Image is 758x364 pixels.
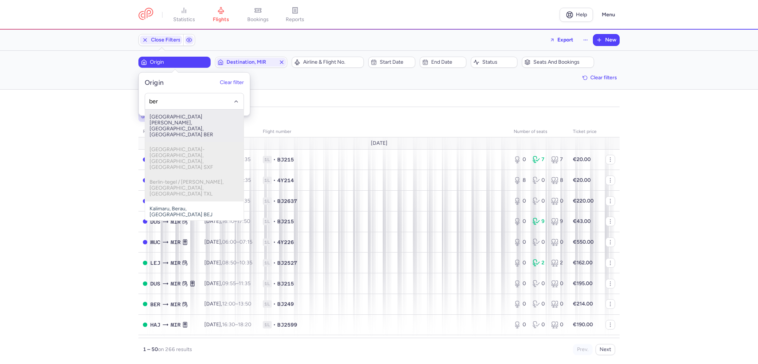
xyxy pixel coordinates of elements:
[514,238,527,246] div: 0
[171,280,181,288] span: Habib Bourguiba, Monastir, Tunisia
[573,239,594,245] strong: €550.00
[273,300,276,308] span: •
[150,280,160,288] span: DUS
[551,156,564,163] div: 7
[522,57,594,68] button: Seats and bookings
[533,321,546,328] div: 0
[238,198,250,204] time: 15:35
[551,238,564,246] div: 0
[143,323,147,327] span: OPEN
[202,7,239,23] a: flights
[533,218,546,225] div: 9
[238,177,251,183] time: 14:35
[545,34,578,46] button: Export
[139,34,183,46] button: Close Filters
[551,197,564,205] div: 0
[277,280,294,287] span: BJ215
[143,302,147,306] span: OPEN
[514,259,527,267] div: 0
[273,197,276,205] span: •
[173,16,195,23] span: statistics
[533,177,546,184] div: 0
[557,37,573,43] span: Export
[482,59,515,65] span: Status
[220,80,244,86] button: Clear filter
[277,218,294,225] span: BJ215
[277,238,294,246] span: 4Y226
[533,280,546,287] div: 0
[371,140,388,146] span: [DATE]
[514,156,527,163] div: 0
[263,280,272,287] span: 1L
[204,239,252,245] span: [DATE],
[239,239,252,245] time: 07:15
[533,259,546,267] div: 2
[204,321,251,328] span: [DATE],
[551,280,564,287] div: 0
[551,300,564,308] div: 0
[143,281,147,286] span: OPEN
[273,321,276,328] span: •
[215,57,287,68] button: Destination, MIR
[276,7,313,23] a: reports
[239,280,251,287] time: 11:35
[145,201,244,222] span: Kalimaru, Berau, [GEOGRAPHIC_DATA] BEJ
[277,177,294,184] span: 4Y214
[593,34,619,46] button: New
[303,59,361,65] span: Airline & Flight No.
[573,218,591,224] strong: €43.00
[239,7,276,23] a: bookings
[213,16,229,23] span: flights
[573,156,591,163] strong: €20.00
[576,12,587,17] span: Help
[605,37,616,43] span: New
[145,110,244,142] span: [GEOGRAPHIC_DATA][PERSON_NAME], [GEOGRAPHIC_DATA], [GEOGRAPHIC_DATA] BER
[165,7,202,23] a: statistics
[204,280,251,287] span: [DATE],
[143,261,147,265] span: OPEN
[277,156,294,163] span: BJ215
[263,197,272,205] span: 1L
[149,97,240,105] input: -searchbox
[222,280,251,287] span: –
[551,218,564,225] div: 9
[277,321,297,328] span: BJ2599
[222,321,235,328] time: 16:30
[277,197,297,205] span: BJ2637
[514,321,527,328] div: 0
[150,218,160,226] span: Düsseldorf International Airport, Düsseldorf, Germany
[143,346,158,353] strong: 1 – 50
[222,239,252,245] span: –
[273,259,276,267] span: •
[263,300,272,308] span: 1L
[238,301,251,307] time: 13:50
[158,346,192,353] span: on 266 results
[151,37,181,43] span: Close Filters
[273,238,276,246] span: •
[286,16,304,23] span: reports
[222,260,237,266] time: 08:50
[573,260,593,266] strong: €162.00
[204,301,251,307] span: [DATE],
[509,126,568,137] th: number of seats
[150,59,208,65] span: Origin
[227,59,276,65] span: Destination, MIR
[222,260,252,266] span: –
[573,177,591,183] strong: €20.00
[514,218,527,225] div: 0
[560,8,593,22] a: Help
[150,259,160,267] span: Halle, Leipzig, Germany
[263,321,272,328] span: 1L
[171,300,181,308] span: Habib Bourguiba, Monastir, Tunisia
[533,197,546,205] div: 0
[247,16,269,23] span: bookings
[551,259,564,267] div: 2
[568,126,601,137] th: Ticket price
[431,59,464,65] span: End date
[551,177,564,184] div: 8
[420,57,466,68] button: End date
[263,259,272,267] span: 1L
[222,321,251,328] span: –
[573,344,593,355] button: Prev.
[171,259,181,267] span: Habib Bourguiba, Monastir, Tunisia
